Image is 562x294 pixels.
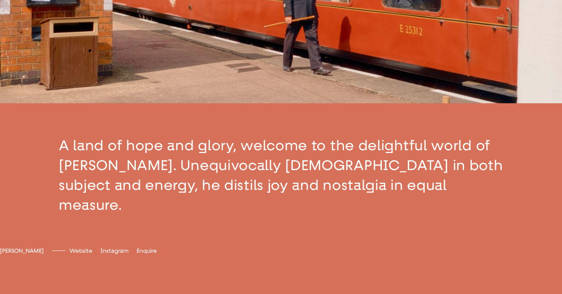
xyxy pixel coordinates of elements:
a: Instagram[URL][DOMAIN_NAME][DOMAIN_NAME] [101,247,129,254]
span: Website [69,247,92,254]
a: Enquire[EMAIL_ADDRESS][DOMAIN_NAME] [137,247,157,254]
a: Website[DOMAIN_NAME] [69,247,92,254]
span: Enquire [137,247,157,254]
span: Instagram [101,247,129,254]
